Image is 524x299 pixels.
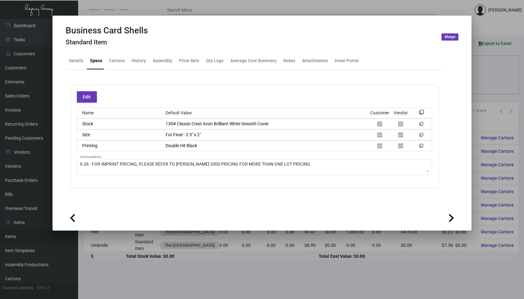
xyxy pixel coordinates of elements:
div: Current version: [2,285,34,291]
button: Edit [77,91,97,102]
div: Notes [283,57,295,64]
div: Attachments [302,57,328,64]
div: Average Cost Summary [230,57,277,64]
div: 0.51.2 [37,285,49,291]
div: Assembly [153,57,172,64]
div: Default Value [161,110,369,116]
div: Customer [370,110,389,116]
div: Specs [90,57,102,64]
mat-icon: filter_none [419,123,423,127]
mat-icon: filter_none [419,145,423,149]
div: History [132,57,146,64]
mat-icon: filter_none [419,112,424,117]
span: Merge [445,34,455,40]
mat-icon: filter_none [419,134,423,138]
div: Details [69,57,83,64]
div: Vendor [394,110,408,116]
div: Name [77,110,161,116]
h4: Standard Item [66,38,148,46]
div: Cartons [109,57,125,64]
div: Hotel Portal [335,57,359,64]
h2: Business Card Shells [66,25,148,36]
span: Edit [83,94,91,99]
div: Qty Logs [206,57,223,64]
button: Merge [442,33,458,40]
div: Price Sets [179,57,199,64]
